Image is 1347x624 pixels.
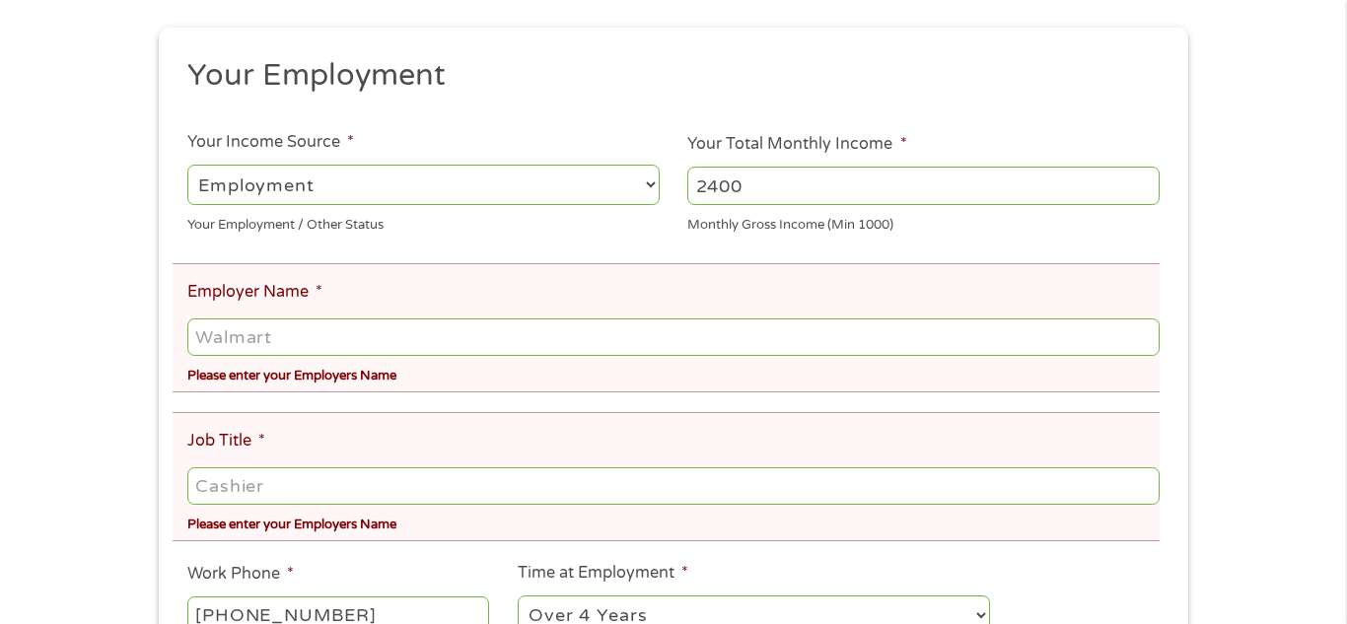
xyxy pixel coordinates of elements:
[687,134,906,155] label: Your Total Monthly Income
[687,208,1160,235] div: Monthly Gross Income (Min 1000)
[187,467,1160,505] input: Cashier
[187,56,1146,96] h2: Your Employment
[187,509,1160,535] div: Please enter your Employers Name
[187,360,1160,386] div: Please enter your Employers Name
[518,563,688,584] label: Time at Employment
[187,431,265,451] label: Job Title
[687,167,1160,204] input: 1800
[187,564,294,585] label: Work Phone
[187,132,354,153] label: Your Income Source
[187,318,1160,356] input: Walmart
[187,282,322,303] label: Employer Name
[187,208,660,235] div: Your Employment / Other Status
